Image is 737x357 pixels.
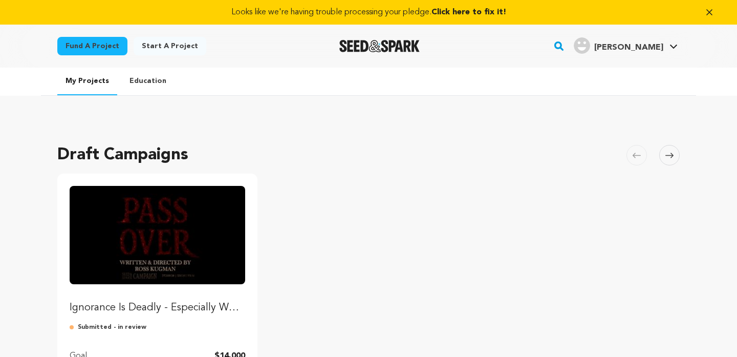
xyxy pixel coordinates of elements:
a: Fund a project [57,37,127,55]
a: My Projects [57,68,117,95]
a: Seed&Spark Homepage [339,40,420,52]
p: Submitted - in review [70,323,245,331]
img: submitted-for-review.svg [70,323,78,331]
img: user.png [574,37,590,54]
a: Looks like we're having trouble processing your pledge.Click here to fix it! [12,6,725,18]
img: Seed&Spark Logo Dark Mode [339,40,420,52]
a: Ryan G.'s Profile [572,35,680,54]
h2: Draft Campaigns [57,143,188,167]
div: Ryan G.'s Profile [574,37,663,54]
span: [PERSON_NAME] [594,44,663,52]
span: Click here to fix it! [431,8,506,16]
span: Ryan G.'s Profile [572,35,680,57]
a: Fund Ignorance Is Deadly - Especially When You’re the Firstborn - Back "PASS OVER" [70,186,245,315]
p: Ignorance Is Deadly - Especially When You’re the Firstborn - Back "PASS OVER" [70,301,245,315]
a: Start a project [134,37,206,55]
a: Education [121,68,175,94]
